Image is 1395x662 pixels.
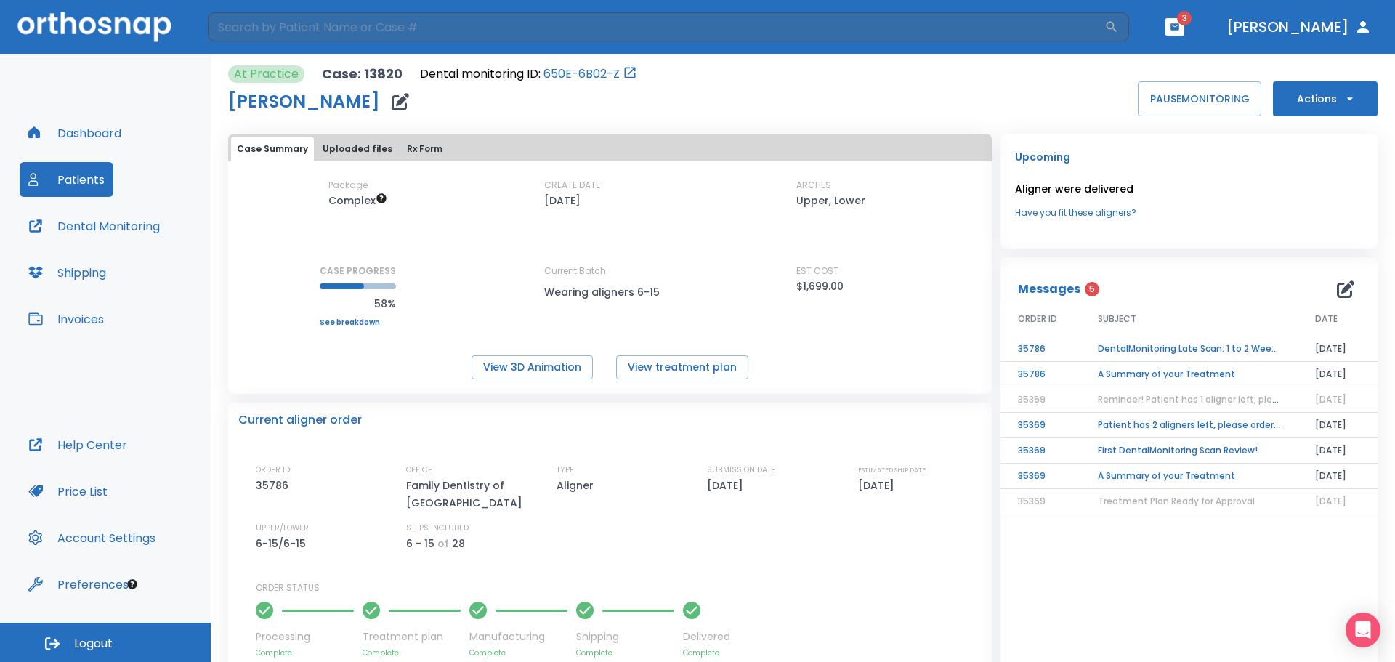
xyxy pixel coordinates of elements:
[20,209,169,243] button: Dental Monitoring
[20,474,116,509] button: Price List
[231,137,989,161] div: tabs
[20,520,164,555] button: Account Settings
[228,93,380,110] h1: [PERSON_NAME]
[1080,362,1298,387] td: A Summary of your Treatment
[256,477,294,494] p: 35786
[557,477,599,494] p: Aligner
[256,629,354,645] p: Processing
[406,535,434,552] p: 6 - 15
[452,535,465,552] p: 28
[1098,393,1357,405] span: Reminder! Patient has 1 aligner left, please order next set!
[1346,613,1380,647] div: Open Intercom Messenger
[707,477,748,494] p: [DATE]
[1015,206,1363,219] a: Have you fit these aligners?
[1298,438,1378,464] td: [DATE]
[401,137,448,161] button: Rx Form
[363,629,461,645] p: Treatment plan
[1018,312,1057,326] span: ORDER ID
[20,255,115,290] button: Shipping
[544,265,675,278] p: Current Batch
[17,12,171,41] img: Orthosnap
[420,65,637,83] div: Open patient in dental monitoring portal
[256,464,290,477] p: ORDER ID
[796,192,865,209] p: Upper, Lower
[238,411,362,429] p: Current aligner order
[1177,11,1192,25] span: 3
[1098,495,1255,507] span: Treatment Plan Ready for Approval
[707,464,775,477] p: SUBMISSION DATE
[1018,393,1046,405] span: 35369
[472,355,593,379] button: View 3D Animation
[858,464,926,477] p: ESTIMATED SHIP DATE
[1018,280,1080,298] p: Messages
[406,464,432,477] p: OFFICE
[1138,81,1261,116] button: PAUSEMONITORING
[74,636,113,652] span: Logout
[406,522,469,535] p: STEPS INCLUDED
[1000,362,1080,387] td: 35786
[322,65,403,83] p: Case: 13820
[20,567,137,602] button: Preferences
[576,647,674,658] p: Complete
[683,629,730,645] p: Delivered
[20,427,136,462] button: Help Center
[420,65,541,83] p: Dental monitoring ID:
[544,179,600,192] p: CREATE DATE
[234,65,299,83] p: At Practice
[544,283,675,301] p: Wearing aligners 6-15
[363,647,461,658] p: Complete
[1085,282,1099,296] span: 5
[231,137,314,161] button: Case Summary
[796,265,838,278] p: EST COST
[208,12,1104,41] input: Search by Patient Name or Case #
[328,193,387,208] span: Up to 50 Steps (100 aligners)
[1298,336,1378,362] td: [DATE]
[328,179,368,192] p: Package
[1000,336,1080,362] td: 35786
[1080,413,1298,438] td: Patient has 2 aligners left, please order next set!
[543,65,620,83] a: 650E-6B02-Z
[544,192,581,209] p: [DATE]
[1298,362,1378,387] td: [DATE]
[796,278,844,295] p: $1,699.00
[1221,14,1378,40] button: [PERSON_NAME]
[796,179,831,192] p: ARCHES
[1273,81,1378,116] button: Actions
[1000,413,1080,438] td: 35369
[469,647,567,658] p: Complete
[1315,495,1346,507] span: [DATE]
[256,535,311,552] p: 6-15/6-15
[256,522,309,535] p: UPPER/LOWER
[256,647,354,658] p: Complete
[469,629,567,645] p: Manufacturing
[1098,312,1136,326] span: SUBJECT
[576,629,674,645] p: Shipping
[616,355,748,379] button: View treatment plan
[683,647,730,658] p: Complete
[1015,148,1363,166] p: Upcoming
[20,162,113,197] button: Patients
[1000,438,1080,464] td: 35369
[1315,393,1346,405] span: [DATE]
[20,302,113,336] button: Invoices
[317,137,398,161] button: Uploaded files
[1080,336,1298,362] td: DentalMonitoring Late Scan: 1 to 2 Weeks Notification
[406,477,530,512] p: Family Dentistry of [GEOGRAPHIC_DATA]
[1015,180,1363,198] p: Aligner were delivered
[1080,438,1298,464] td: First DentalMonitoring Scan Review!
[20,116,130,150] button: Dashboard
[320,295,396,312] p: 58%
[858,477,899,494] p: [DATE]
[557,464,574,477] p: TYPE
[256,581,982,594] p: ORDER STATUS
[1298,464,1378,489] td: [DATE]
[437,535,449,552] p: of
